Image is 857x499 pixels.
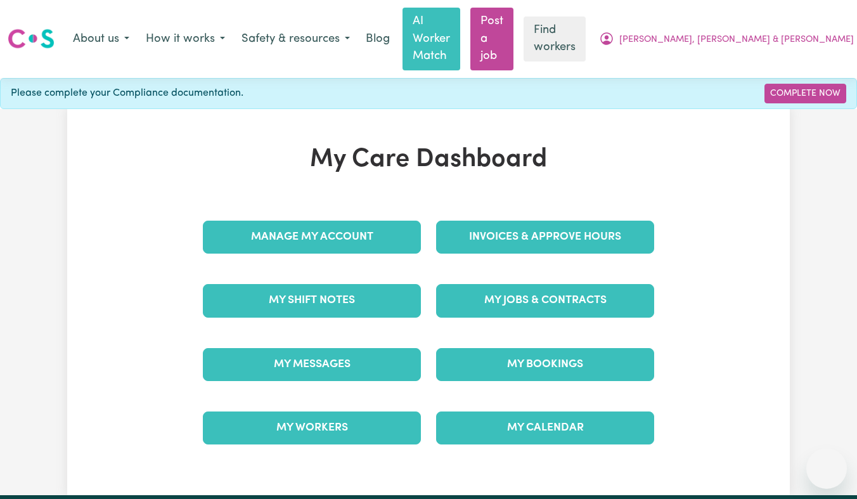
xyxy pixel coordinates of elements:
[203,284,421,317] a: My Shift Notes
[203,348,421,381] a: My Messages
[8,24,55,53] a: Careseekers logo
[436,221,654,254] a: Invoices & Approve Hours
[764,84,846,103] a: Complete Now
[436,412,654,444] a: My Calendar
[65,26,138,53] button: About us
[436,284,654,317] a: My Jobs & Contracts
[138,26,233,53] button: How it works
[358,25,397,53] a: Blog
[8,27,55,50] img: Careseekers logo
[436,348,654,381] a: My Bookings
[470,8,513,70] a: Post a job
[195,145,662,175] h1: My Care Dashboard
[11,86,243,101] span: Please complete your Compliance documentation.
[806,448,847,489] iframe: Button to launch messaging window
[524,16,586,62] a: Find workers
[203,221,421,254] a: Manage My Account
[233,26,358,53] button: Safety & resources
[619,33,854,47] span: [PERSON_NAME], [PERSON_NAME] & [PERSON_NAME]
[403,8,460,70] a: AI Worker Match
[203,412,421,444] a: My Workers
